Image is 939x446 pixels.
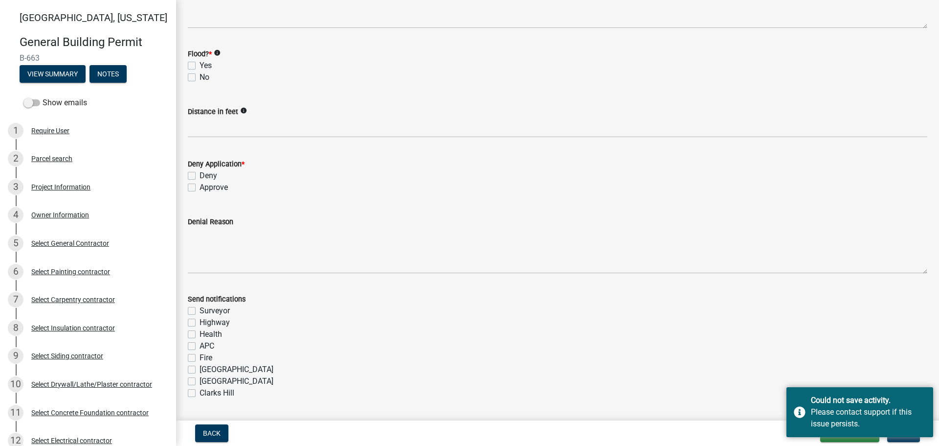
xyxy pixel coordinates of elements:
[200,329,222,340] label: Health
[31,325,115,331] div: Select Insulation contractor
[200,60,212,71] label: Yes
[8,405,23,421] div: 11
[811,406,926,430] div: Please contact support if this issue persists.
[811,395,926,406] div: Could not save activity.
[200,376,273,387] label: [GEOGRAPHIC_DATA]
[31,155,72,162] div: Parcel search
[31,211,89,218] div: Owner Information
[240,107,247,114] i: info
[89,65,127,83] button: Notes
[31,409,149,416] div: Select Concrete Foundation contractor
[200,317,230,329] label: Highway
[8,207,23,223] div: 4
[31,240,109,247] div: Select General Contractor
[8,264,23,280] div: 6
[200,352,212,364] label: Fire
[188,51,212,58] label: Flood?
[8,235,23,251] div: 5
[8,123,23,139] div: 1
[20,65,86,83] button: View Summary
[20,35,168,49] h4: General Building Permit
[200,170,217,182] label: Deny
[31,381,152,388] div: Select Drywall/Lathe/Plaster contractor
[8,292,23,307] div: 7
[188,161,245,168] label: Deny Application
[8,320,23,336] div: 8
[200,364,273,376] label: [GEOGRAPHIC_DATA]
[214,49,221,56] i: info
[188,296,246,303] label: Send notifications
[8,376,23,392] div: 10
[31,437,112,444] div: Select Electrical contractor
[8,179,23,195] div: 3
[195,424,228,442] button: Back
[200,182,228,193] label: Approve
[188,109,238,116] label: Distance in feet
[8,151,23,166] div: 2
[200,71,209,83] label: No
[200,340,214,352] label: APC
[31,184,90,190] div: Project Information
[200,305,230,317] label: Surveyor
[20,70,86,78] wm-modal-confirm: Summary
[31,268,110,275] div: Select Painting contractor
[31,127,69,134] div: Require User
[31,352,103,359] div: Select Siding contractor
[23,97,87,109] label: Show emails
[203,429,221,437] span: Back
[20,53,156,63] span: B-663
[200,387,234,399] label: Clarks Hill
[31,296,115,303] div: Select Carpentry contractor
[89,70,127,78] wm-modal-confirm: Notes
[188,219,233,226] label: Denial Reason
[20,12,167,23] span: [GEOGRAPHIC_DATA], [US_STATE]
[8,348,23,364] div: 9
